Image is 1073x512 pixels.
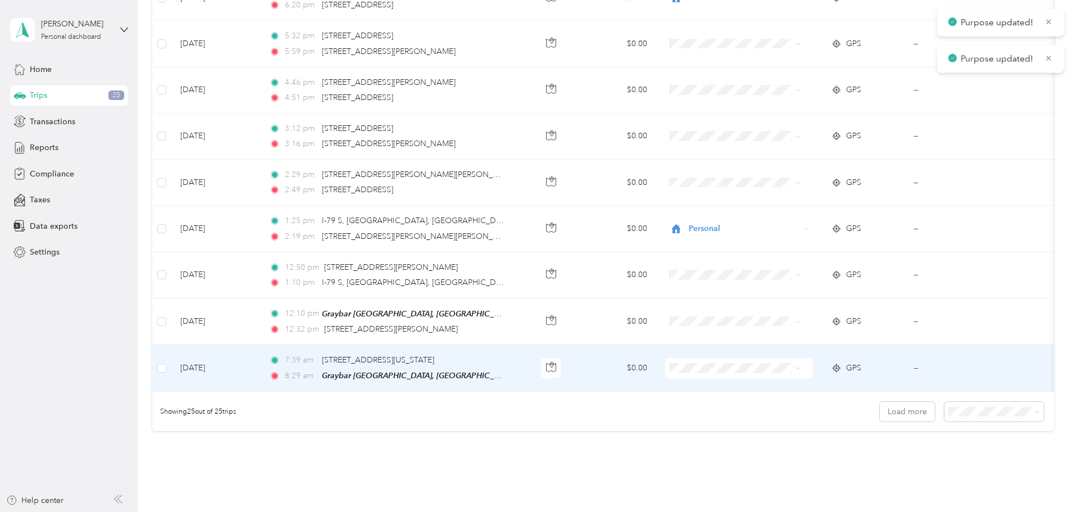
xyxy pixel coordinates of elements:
[285,30,317,42] span: 5:32 pm
[904,345,1012,392] td: --
[30,168,74,180] span: Compliance
[285,92,317,104] span: 4:51 pm
[30,142,58,153] span: Reports
[6,495,63,506] button: Help center
[322,139,456,148] span: [STREET_ADDRESS][PERSON_NAME]
[285,323,319,336] span: 12:32 pm
[904,114,1012,160] td: --
[904,160,1012,206] td: --
[574,252,656,298] td: $0.00
[322,355,434,365] span: [STREET_ADDRESS][US_STATE]
[322,93,393,102] span: [STREET_ADDRESS]
[30,220,78,232] span: Data exports
[904,67,1012,114] td: --
[285,277,317,289] span: 1:10 pm
[1010,449,1073,512] iframe: Everlance-gr Chat Button Frame
[285,215,317,227] span: 1:25 pm
[574,206,656,252] td: $0.00
[322,185,393,194] span: [STREET_ADDRESS]
[880,402,935,422] button: Load more
[30,116,75,128] span: Transactions
[285,261,319,274] span: 12:50 pm
[846,269,861,281] span: GPS
[285,370,317,382] span: 8:29 am
[324,324,458,334] span: [STREET_ADDRESS][PERSON_NAME]
[961,52,1036,66] p: Purpose updated!
[689,223,800,235] span: Personal
[30,194,50,206] span: Taxes
[285,354,317,366] span: 7:39 am
[574,345,656,392] td: $0.00
[574,114,656,160] td: $0.00
[846,176,861,189] span: GPS
[152,407,236,417] span: Showing 25 out of 25 trips
[171,298,260,345] td: [DATE]
[285,76,317,89] span: 4:46 pm
[846,130,861,142] span: GPS
[322,371,632,380] span: Graybar [GEOGRAPHIC_DATA], [GEOGRAPHIC_DATA] ([STREET_ADDRESS][US_STATE])
[846,223,861,235] span: GPS
[324,262,458,272] span: [STREET_ADDRESS][PERSON_NAME]
[285,184,317,196] span: 2:49 pm
[322,309,632,319] span: Graybar [GEOGRAPHIC_DATA], [GEOGRAPHIC_DATA] ([STREET_ADDRESS][US_STATE])
[171,160,260,206] td: [DATE]
[846,38,861,50] span: GPS
[574,160,656,206] td: $0.00
[171,252,260,298] td: [DATE]
[846,315,861,328] span: GPS
[904,298,1012,345] td: --
[322,232,518,241] span: [STREET_ADDRESS][PERSON_NAME][PERSON_NAME]
[30,64,52,75] span: Home
[322,31,393,40] span: [STREET_ADDRESS]
[285,230,317,243] span: 2:19 pm
[30,89,47,101] span: Trips
[171,114,260,160] td: [DATE]
[846,362,861,374] span: GPS
[846,84,861,96] span: GPS
[322,47,456,56] span: [STREET_ADDRESS][PERSON_NAME]
[904,252,1012,298] td: --
[285,169,317,181] span: 2:29 pm
[285,123,317,135] span: 3:12 pm
[322,216,513,225] span: I-79 S, [GEOGRAPHIC_DATA], [GEOGRAPHIC_DATA]
[108,90,124,101] span: 25
[285,138,317,150] span: 3:16 pm
[961,16,1036,30] p: Purpose updated!
[904,21,1012,67] td: --
[322,278,513,287] span: I-79 S, [GEOGRAPHIC_DATA], [GEOGRAPHIC_DATA]
[574,21,656,67] td: $0.00
[574,298,656,345] td: $0.00
[285,46,317,58] span: 5:59 pm
[574,67,656,114] td: $0.00
[171,345,260,392] td: [DATE]
[171,67,260,114] td: [DATE]
[30,246,60,258] span: Settings
[904,206,1012,252] td: --
[322,170,518,179] span: [STREET_ADDRESS][PERSON_NAME][PERSON_NAME]
[285,307,317,320] span: 12:10 pm
[171,21,260,67] td: [DATE]
[322,78,456,87] span: [STREET_ADDRESS][PERSON_NAME]
[322,124,393,133] span: [STREET_ADDRESS]
[41,18,111,30] div: [PERSON_NAME]
[41,34,101,40] div: Personal dashboard
[171,206,260,252] td: [DATE]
